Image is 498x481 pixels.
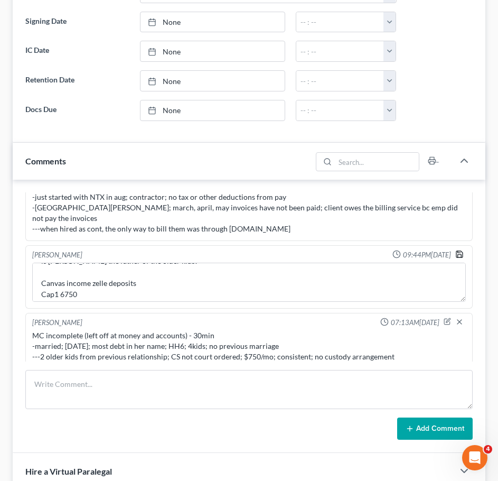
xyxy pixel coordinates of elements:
[32,330,466,425] div: MC incomplete (left off at money and accounts) - 30min -married; [DATE]; most debt in her name; H...
[403,250,451,260] span: 09:44PM[DATE]
[25,156,66,166] span: Comments
[140,100,285,121] a: None
[462,445,487,470] iframe: Intercom live chat
[296,100,384,121] input: -- : --
[20,12,135,33] label: Signing Date
[20,100,135,121] label: Docs Due
[484,445,492,454] span: 4
[20,41,135,62] label: IC Date
[296,41,384,61] input: -- : --
[25,466,112,476] span: Hire a Virtual Paralegal
[140,41,285,61] a: None
[296,71,384,91] input: -- : --
[32,250,82,261] div: [PERSON_NAME]
[391,318,439,328] span: 07:13AM[DATE]
[32,318,82,328] div: [PERSON_NAME]
[32,171,466,234] div: -do not have apple cash, only apple pay -only jasmine has cash app -just started with NTX in aug;...
[140,12,285,32] a: None
[20,70,135,91] label: Retention Date
[397,418,473,440] button: Add Comment
[335,153,419,171] input: Search...
[140,71,285,91] a: None
[296,12,384,32] input: -- : --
